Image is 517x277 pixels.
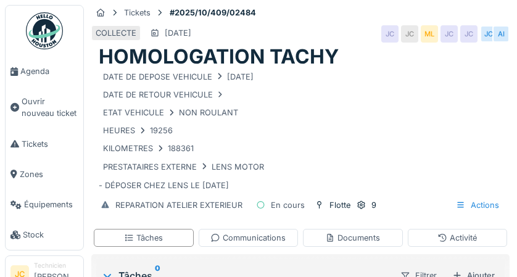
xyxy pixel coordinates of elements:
[103,89,225,101] div: DATE DE RETOUR VEHICULE
[6,189,83,220] a: Équipements
[329,199,350,211] div: Flotte
[271,199,305,211] div: En cours
[6,129,83,159] a: Tickets
[34,261,78,270] div: Technicien
[22,138,78,150] span: Tickets
[103,125,173,136] div: HEURES 19256
[23,229,78,241] span: Stock
[165,7,261,19] strong: #2025/10/409/02484
[210,232,286,244] div: Communications
[24,199,78,210] span: Équipements
[440,25,458,43] div: JC
[437,232,477,244] div: Activité
[325,232,380,244] div: Documents
[421,25,438,43] div: ML
[450,196,505,214] div: Actions
[6,220,83,250] a: Stock
[165,27,191,39] div: [DATE]
[460,25,478,43] div: JC
[401,25,418,43] div: JC
[371,199,376,211] div: 9
[22,96,78,119] span: Ouvrir nouveau ticket
[6,56,83,86] a: Agenda
[115,199,242,211] div: REPARATION ATELIER EXTERIEUR
[480,25,497,43] div: JC
[124,232,163,244] div: Tâches
[99,45,339,68] h1: HOMOLOGATION TACHY
[20,168,78,180] span: Zones
[96,27,136,39] div: COLLECTE
[492,25,510,43] div: AI
[381,25,399,43] div: JC
[26,12,63,49] img: Badge_color-CXgf-gQk.svg
[103,143,194,154] div: KILOMETRES 188361
[103,161,264,173] div: PRESTATAIRES EXTERNE LENS MOTOR
[6,159,83,189] a: Zones
[20,65,78,77] span: Agenda
[99,69,502,191] div: - DÉPOSER CHEZ LENS LE [DATE]
[103,71,254,83] div: DATE DE DEPOSE VEHICULE [DATE]
[124,7,151,19] div: Tickets
[103,107,238,118] div: ETAT VEHICULE NON ROULANT
[6,86,83,128] a: Ouvrir nouveau ticket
